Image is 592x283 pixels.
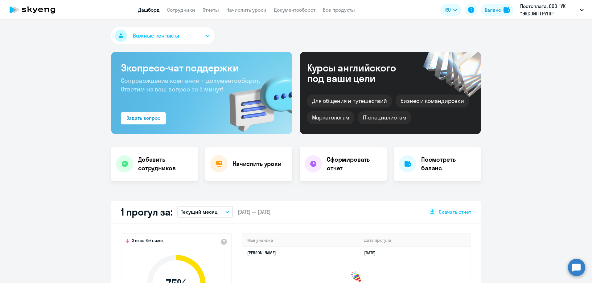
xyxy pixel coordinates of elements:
span: Это на 8% ниже, [132,238,164,245]
span: Важные контакты [133,32,179,40]
th: Имя ученика [242,234,359,247]
a: Все продукты [323,7,355,13]
button: RU [441,4,461,16]
div: Курсы английского под ваши цели [307,63,413,83]
a: Отчеты [203,7,219,13]
a: [DATE] [364,250,380,256]
button: Важные контакты [111,27,215,44]
h4: Посмотреть баланс [421,155,476,172]
div: Бизнес и командировки [396,95,469,107]
img: balance [504,7,510,13]
button: Текущий месяц [177,206,233,218]
button: Задать вопрос [121,112,166,124]
span: Скачать отчет [439,208,471,215]
a: Сотрудники [167,7,195,13]
button: Постоплата, ООО "УК "ЭКСОЙЛ ГРУПП" [517,2,587,17]
h3: Экспресс-чат поддержки [121,62,282,74]
button: Балансbalance [481,4,513,16]
h4: Начислить уроки [232,160,282,168]
img: bg-img [220,65,292,134]
p: Текущий месяц [181,208,218,216]
h4: Добавить сотрудников [138,155,193,172]
a: Дашборд [138,7,160,13]
th: Дата прогула [359,234,471,247]
div: Задать вопрос [126,114,160,122]
span: [DATE] — [DATE] [238,208,270,215]
span: RU [445,6,451,14]
a: Документооборот [274,7,315,13]
h2: 1 прогул за: [121,206,172,218]
p: Постоплата, ООО "УК "ЭКСОЙЛ ГРУПП" [520,2,578,17]
div: Баланс [485,6,501,14]
h4: Сформировать отчет [327,155,382,172]
div: IT-специалистам [358,111,411,124]
a: [PERSON_NAME] [247,250,276,256]
div: Маркетологам [307,111,354,124]
div: Для общения и путешествий [307,95,392,107]
a: Начислить уроки [226,7,266,13]
span: Сопровождение компании + документооборот. Ответим на ваш вопрос за 5 минут! [121,77,260,93]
